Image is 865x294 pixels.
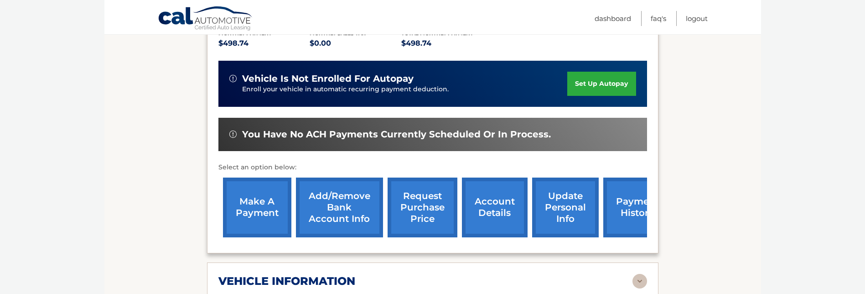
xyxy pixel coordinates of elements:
[310,37,401,50] p: $0.00
[218,274,355,288] h2: vehicle information
[595,11,631,26] a: Dashboard
[242,129,551,140] span: You have no ACH payments currently scheduled or in process.
[223,178,291,237] a: make a payment
[462,178,528,237] a: account details
[218,37,310,50] p: $498.74
[242,84,568,94] p: Enroll your vehicle in automatic recurring payment deduction.
[388,178,457,237] a: request purchase price
[651,11,666,26] a: FAQ's
[632,274,647,289] img: accordion-rest.svg
[218,162,647,173] p: Select an option below:
[532,178,599,237] a: update personal info
[567,72,636,96] a: set up autopay
[229,131,237,138] img: alert-white.svg
[603,178,672,237] a: payment history
[242,73,414,84] span: vehicle is not enrolled for autopay
[401,37,493,50] p: $498.74
[229,75,237,82] img: alert-white.svg
[686,11,708,26] a: Logout
[296,178,383,237] a: Add/Remove bank account info
[158,6,254,32] a: Cal Automotive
